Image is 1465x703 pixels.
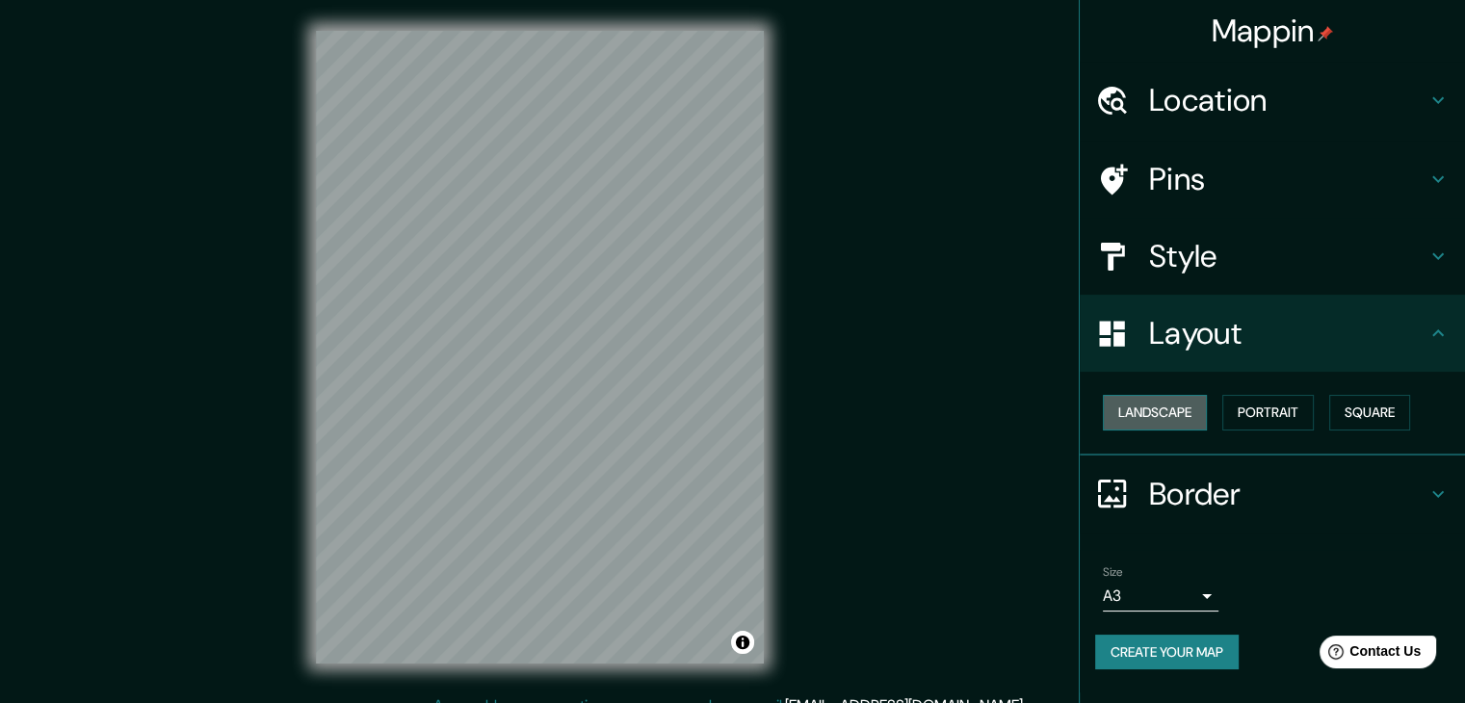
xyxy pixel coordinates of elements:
canvas: Map [316,31,764,664]
div: Style [1080,218,1465,295]
div: Border [1080,456,1465,533]
button: Portrait [1222,395,1314,430]
button: Toggle attribution [731,631,754,654]
div: A3 [1103,581,1218,612]
iframe: Help widget launcher [1294,628,1444,682]
h4: Mappin [1212,12,1334,50]
button: Create your map [1095,635,1239,670]
h4: Border [1149,475,1426,513]
h4: Layout [1149,314,1426,352]
label: Size [1103,563,1123,580]
div: Location [1080,62,1465,139]
img: pin-icon.png [1318,26,1333,41]
button: Square [1329,395,1410,430]
div: Pins [1080,141,1465,218]
h4: Pins [1149,160,1426,198]
button: Landscape [1103,395,1207,430]
div: Layout [1080,295,1465,372]
h4: Location [1149,81,1426,119]
h4: Style [1149,237,1426,275]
